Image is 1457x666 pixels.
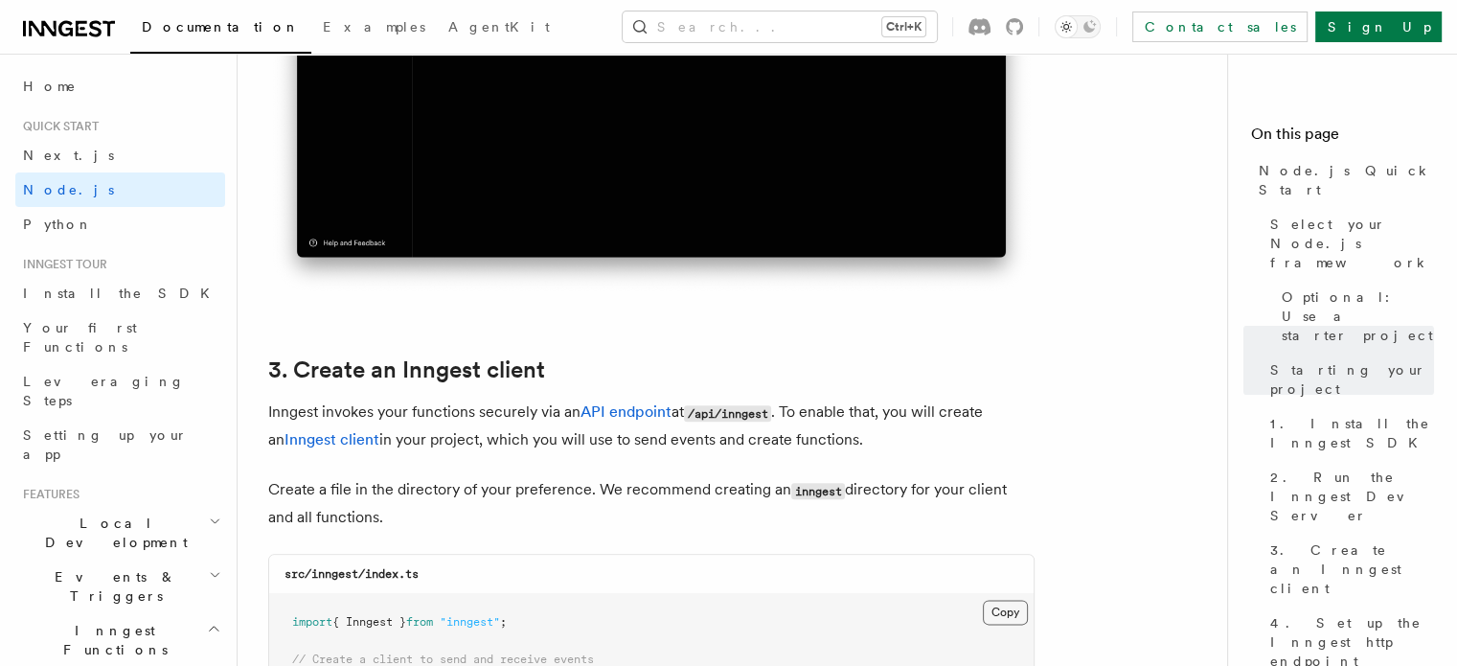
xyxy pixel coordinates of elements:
span: import [292,615,332,629]
span: "inngest" [440,615,500,629]
a: Python [15,207,225,241]
button: Events & Triggers [15,560,225,613]
p: Create a file in the directory of your preference. We recommend creating an directory for your cl... [268,476,1035,531]
a: Next.js [15,138,225,172]
span: Features [15,487,80,502]
button: Search...Ctrl+K [623,11,937,42]
span: Next.js [23,148,114,163]
span: Your first Functions [23,320,137,355]
a: Install the SDK [15,276,225,310]
span: Install the SDK [23,286,221,301]
a: 1. Install the Inngest SDK [1263,406,1434,460]
span: 2. Run the Inngest Dev Server [1270,468,1434,525]
span: Inngest Functions [15,621,207,659]
a: Setting up your app [15,418,225,471]
span: Node.js [23,182,114,197]
span: Python [23,217,93,232]
kbd: Ctrl+K [882,17,925,36]
a: Starting your project [1263,353,1434,406]
a: Contact sales [1132,11,1308,42]
code: inngest [791,483,845,499]
span: Events & Triggers [15,567,209,606]
code: src/inngest/index.ts [285,567,419,581]
span: 3. Create an Inngest client [1270,540,1434,598]
button: Copy [983,600,1028,625]
a: 2. Run the Inngest Dev Server [1263,460,1434,533]
a: Sign Up [1315,11,1442,42]
a: Your first Functions [15,310,225,364]
a: Leveraging Steps [15,364,225,418]
span: Local Development [15,514,209,552]
a: Examples [311,6,437,52]
span: Setting up your app [23,427,188,462]
a: AgentKit [437,6,561,52]
span: { Inngest } [332,615,406,629]
span: Select your Node.js framework [1270,215,1434,272]
a: API endpoint [581,402,672,421]
a: Select your Node.js framework [1263,207,1434,280]
button: Local Development [15,506,225,560]
a: Node.js [15,172,225,207]
span: // Create a client to send and receive events [292,653,594,666]
span: Optional: Use a starter project [1282,287,1434,345]
a: Inngest client [285,430,379,448]
code: /api/inngest [684,405,771,422]
button: Toggle dark mode [1055,15,1101,38]
span: 1. Install the Inngest SDK [1270,414,1434,452]
span: Examples [323,19,425,34]
a: Home [15,69,225,103]
span: Inngest tour [15,257,107,272]
span: ; [500,615,507,629]
span: Documentation [142,19,300,34]
span: Home [23,77,77,96]
a: 3. Create an Inngest client [268,356,545,383]
span: from [406,615,433,629]
h4: On this page [1251,123,1434,153]
a: Optional: Use a starter project [1274,280,1434,353]
span: Node.js Quick Start [1259,161,1434,199]
a: Documentation [130,6,311,54]
span: AgentKit [448,19,550,34]
p: Inngest invokes your functions securely via an at . To enable that, you will create an in your pr... [268,399,1035,453]
a: Node.js Quick Start [1251,153,1434,207]
span: Starting your project [1270,360,1434,399]
a: 3. Create an Inngest client [1263,533,1434,606]
span: Quick start [15,119,99,134]
span: Leveraging Steps [23,374,185,408]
